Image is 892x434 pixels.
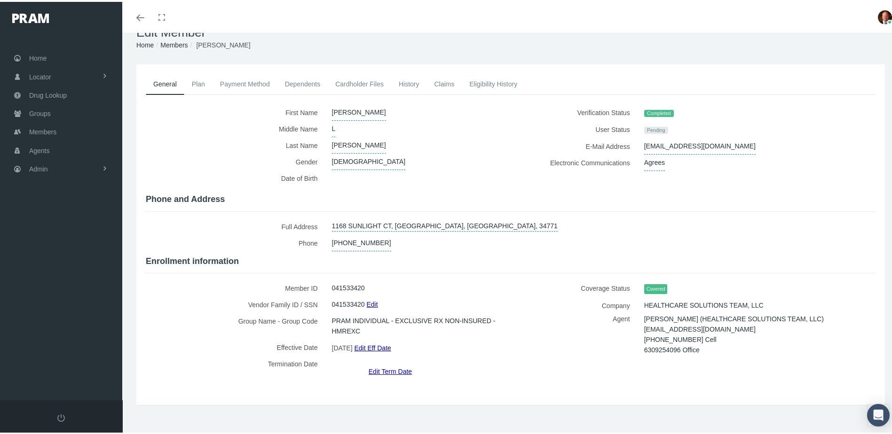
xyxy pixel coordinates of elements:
[391,72,427,93] a: History
[366,295,378,309] a: Edit
[369,363,412,376] a: Edit Term Date
[518,102,637,119] label: Verification Status
[196,39,250,47] span: [PERSON_NAME]
[878,8,892,23] img: S_Profile_Picture_693.jpg
[426,72,462,93] a: Claims
[29,158,48,176] span: Admin
[146,278,325,294] label: Member ID
[332,311,497,337] span: PRAM INDIVIDUAL - EXCLUSIVE RX NON-INSURED - HMREXC
[213,72,277,93] a: Payment Method
[146,193,876,203] h4: Phone and Address
[518,136,637,153] label: E-Mail Address
[644,282,668,292] span: Covered
[12,12,49,21] img: PRAM_20_x_78.png
[644,136,756,153] span: [EMAIL_ADDRESS][DOMAIN_NAME]
[146,72,184,93] a: General
[644,125,668,132] span: Pending
[328,72,391,93] a: Cardholder Files
[136,39,154,47] a: Home
[518,312,637,350] label: Agent
[644,331,717,345] span: [PHONE_NUMBER] Cell
[462,72,525,93] a: Eligibility History
[518,278,637,295] label: Coverage Status
[146,168,325,187] label: Date of Birth
[146,119,325,135] label: Middle Name
[146,102,325,119] label: First Name
[29,47,47,65] span: Home
[518,119,637,136] label: User Status
[277,72,328,93] a: Dependents
[354,339,391,353] a: Edit Eff Date
[146,311,325,337] label: Group Name - Group Code
[867,402,890,425] div: Open Intercom Messenger
[332,152,406,168] span: [DEMOGRAPHIC_DATA]
[184,72,213,93] a: Plan
[644,320,756,334] span: [EMAIL_ADDRESS][DOMAIN_NAME]
[146,152,325,168] label: Gender
[644,310,824,324] span: [PERSON_NAME] (HEALTHCARE SOLUTIONS TEAM, LLC)
[332,102,386,119] span: [PERSON_NAME]
[29,66,51,84] span: Locator
[160,39,188,47] a: Members
[332,278,365,294] span: 041533420
[146,217,325,233] label: Full Address
[146,294,325,311] label: Vendor Family ID / SSN
[146,354,325,375] label: Termination Date
[29,85,67,102] span: Drug Lookup
[146,233,325,249] label: Phone
[332,339,353,353] span: [DATE]
[644,108,674,116] span: Completed
[146,255,876,265] h4: Enrollment information
[29,103,51,121] span: Groups
[332,233,391,249] span: [PHONE_NUMBER]
[146,337,325,354] label: Effective Date
[644,153,665,169] span: Agrees
[332,135,386,152] span: [PERSON_NAME]
[518,295,637,312] label: Company
[29,140,50,158] span: Agents
[29,121,56,139] span: Members
[518,153,637,169] label: Electronic Communications
[644,295,764,311] span: HEALTHCARE SOLUTIONS TEAM, LLC
[146,135,325,152] label: Last Name
[644,341,700,355] span: 6309254096 Office
[332,119,336,135] span: L
[332,294,365,310] span: 041533420
[332,217,558,230] a: 1168 SUNLIGHT CT, [GEOGRAPHIC_DATA], [GEOGRAPHIC_DATA], 34771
